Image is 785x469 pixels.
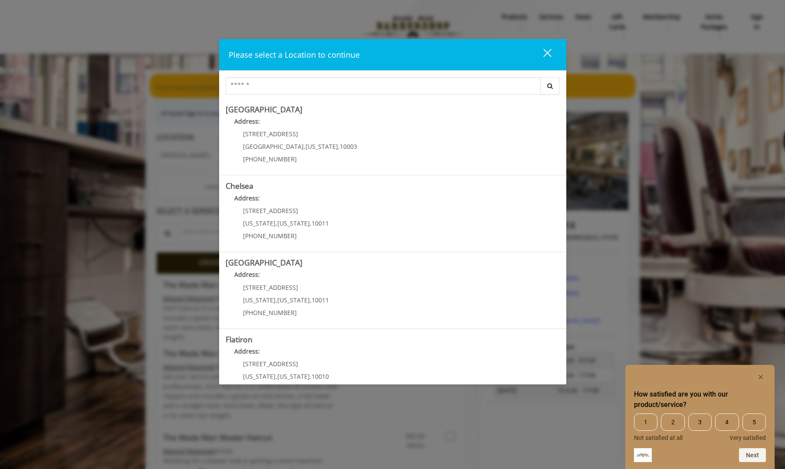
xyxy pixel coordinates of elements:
[243,360,298,368] span: [STREET_ADDRESS]
[661,413,684,431] span: 2
[229,49,360,60] span: Please select a Location to continue
[226,180,253,191] b: Chelsea
[312,219,329,227] span: 10011
[243,219,276,227] span: [US_STATE]
[634,372,766,462] div: How satisfied are you with our product/service? Select an option from 1 to 5, with 1 being Not sa...
[545,83,555,89] i: Search button
[226,77,541,95] input: Search Center
[234,270,260,279] b: Address:
[310,296,312,304] span: ,
[243,296,276,304] span: [US_STATE]
[715,413,739,431] span: 4
[305,142,338,151] span: [US_STATE]
[688,413,712,431] span: 3
[226,77,560,99] div: Center Select
[226,104,302,115] b: [GEOGRAPHIC_DATA]
[277,296,310,304] span: [US_STATE]
[310,372,312,380] span: ,
[226,334,253,344] b: Flatiron
[634,434,683,441] span: Not satisfied at all
[277,219,310,227] span: [US_STATE]
[729,434,766,441] span: Very satisfied
[312,372,329,380] span: 10010
[234,117,260,125] b: Address:
[243,283,298,292] span: [STREET_ADDRESS]
[739,448,766,462] button: Next question
[533,48,551,61] div: close dialog
[277,372,310,380] span: [US_STATE]
[243,130,298,138] span: [STREET_ADDRESS]
[234,347,260,355] b: Address:
[634,389,766,410] h2: How satisfied are you with our product/service? Select an option from 1 to 5, with 1 being Not sa...
[276,296,277,304] span: ,
[243,207,298,215] span: [STREET_ADDRESS]
[634,413,657,431] span: 1
[527,46,557,63] button: close dialog
[312,296,329,304] span: 10011
[276,372,277,380] span: ,
[634,413,766,441] div: How satisfied are you with our product/service? Select an option from 1 to 5, with 1 being Not sa...
[276,219,277,227] span: ,
[340,142,357,151] span: 10003
[243,232,297,240] span: [PHONE_NUMBER]
[243,372,276,380] span: [US_STATE]
[243,142,304,151] span: [GEOGRAPHIC_DATA]
[234,194,260,202] b: Address:
[243,155,297,163] span: [PHONE_NUMBER]
[304,142,305,151] span: ,
[338,142,340,151] span: ,
[742,413,766,431] span: 5
[755,372,766,382] button: Hide survey
[226,257,302,268] b: [GEOGRAPHIC_DATA]
[243,308,297,317] span: [PHONE_NUMBER]
[310,219,312,227] span: ,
